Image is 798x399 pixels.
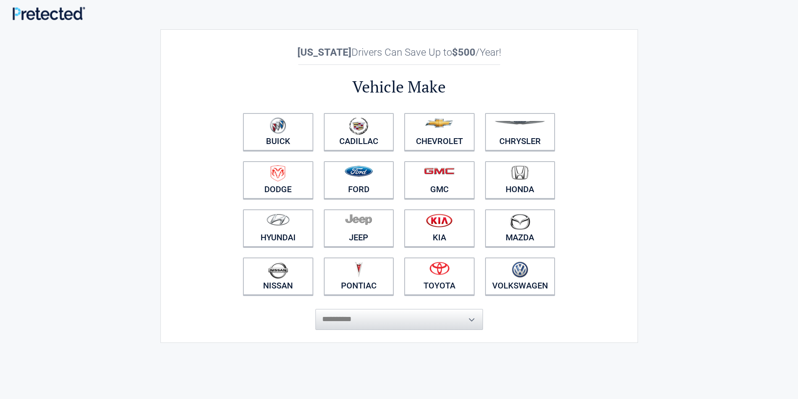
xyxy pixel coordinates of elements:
a: Ford [324,161,394,199]
b: [US_STATE] [297,46,351,58]
img: jeep [345,214,372,225]
img: buick [270,117,286,134]
a: Chrysler [485,113,555,151]
img: nissan [268,262,288,279]
img: chrysler [494,121,545,125]
a: Kia [404,209,475,247]
a: Buick [243,113,313,151]
a: Pontiac [324,257,394,295]
img: kia [426,214,452,227]
a: Toyota [404,257,475,295]
a: Nissan [243,257,313,295]
a: Hyundai [243,209,313,247]
img: dodge [271,165,285,182]
a: Dodge [243,161,313,199]
a: GMC [404,161,475,199]
h2: Drivers Can Save Up to /Year [238,46,560,58]
b: $500 [452,46,475,58]
a: Honda [485,161,555,199]
img: hyundai [266,214,290,226]
img: pontiac [354,262,363,278]
img: volkswagen [512,262,528,278]
a: Cadillac [324,113,394,151]
img: chevrolet [425,118,453,128]
img: mazda [509,214,530,230]
a: Jeep [324,209,394,247]
a: Chevrolet [404,113,475,151]
img: cadillac [349,117,368,135]
img: gmc [424,167,455,175]
a: Volkswagen [485,257,555,295]
img: Main Logo [13,7,85,20]
h2: Vehicle Make [238,76,560,98]
img: toyota [429,262,449,275]
img: honda [511,165,529,180]
img: ford [345,166,373,177]
a: Mazda [485,209,555,247]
